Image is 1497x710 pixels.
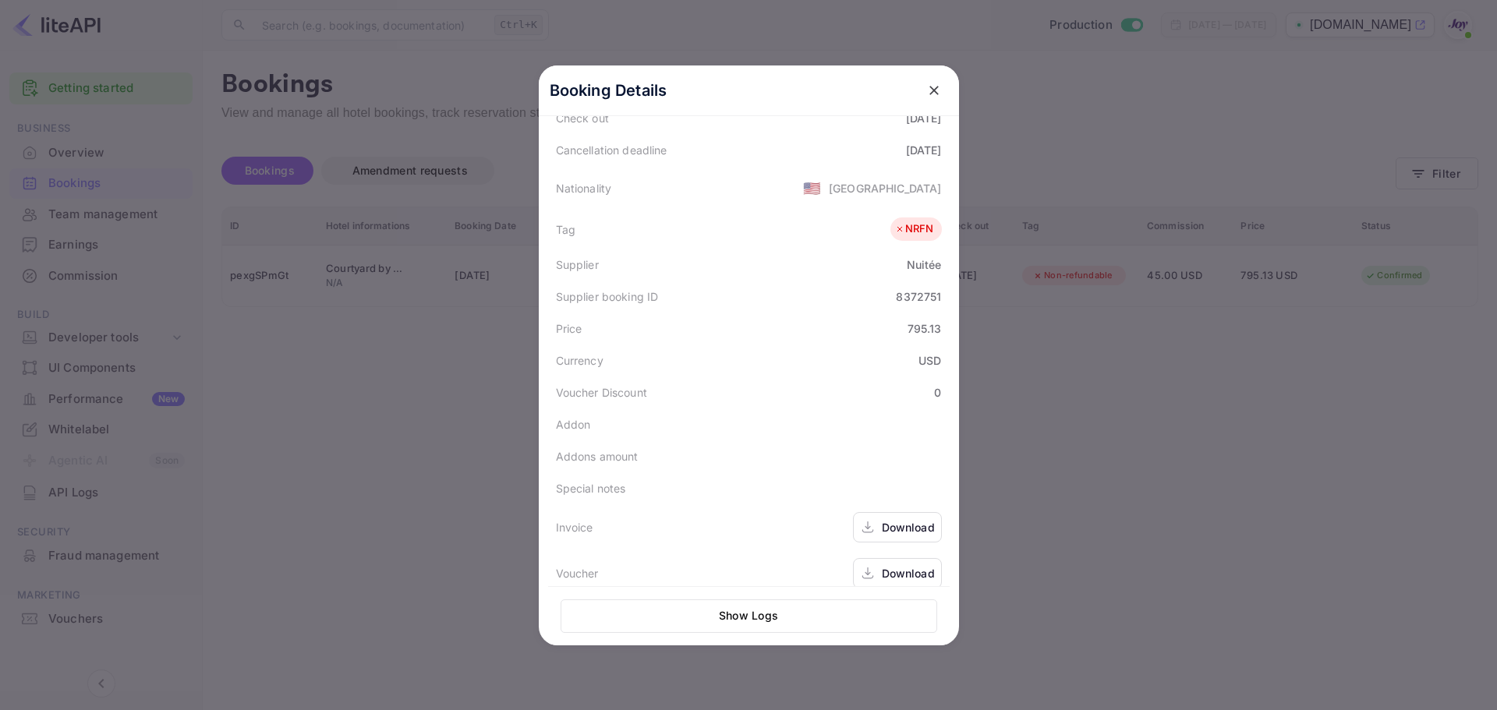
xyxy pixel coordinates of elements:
[882,519,935,535] div: Download
[907,256,942,273] div: Nuitée
[556,288,659,305] div: Supplier booking ID
[906,110,942,126] div: [DATE]
[550,79,667,102] p: Booking Details
[908,320,942,337] div: 795.13
[556,480,626,496] div: Special notes
[556,448,639,465] div: Addons amount
[920,76,948,104] button: close
[556,384,647,401] div: Voucher Discount
[556,221,575,238] div: Tag
[906,142,942,158] div: [DATE]
[556,352,603,369] div: Currency
[556,110,609,126] div: Check out
[556,142,667,158] div: Cancellation deadline
[882,565,935,581] div: Download
[896,288,941,305] div: 8372751
[829,180,942,196] div: [GEOGRAPHIC_DATA]
[894,221,934,237] div: NRFN
[561,599,937,633] button: Show Logs
[556,320,582,337] div: Price
[934,384,941,401] div: 0
[556,256,599,273] div: Supplier
[556,565,599,581] div: Voucher
[556,180,612,196] div: Nationality
[803,174,821,202] span: United States
[918,352,941,369] div: USD
[556,519,593,535] div: Invoice
[556,416,591,433] div: Addon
